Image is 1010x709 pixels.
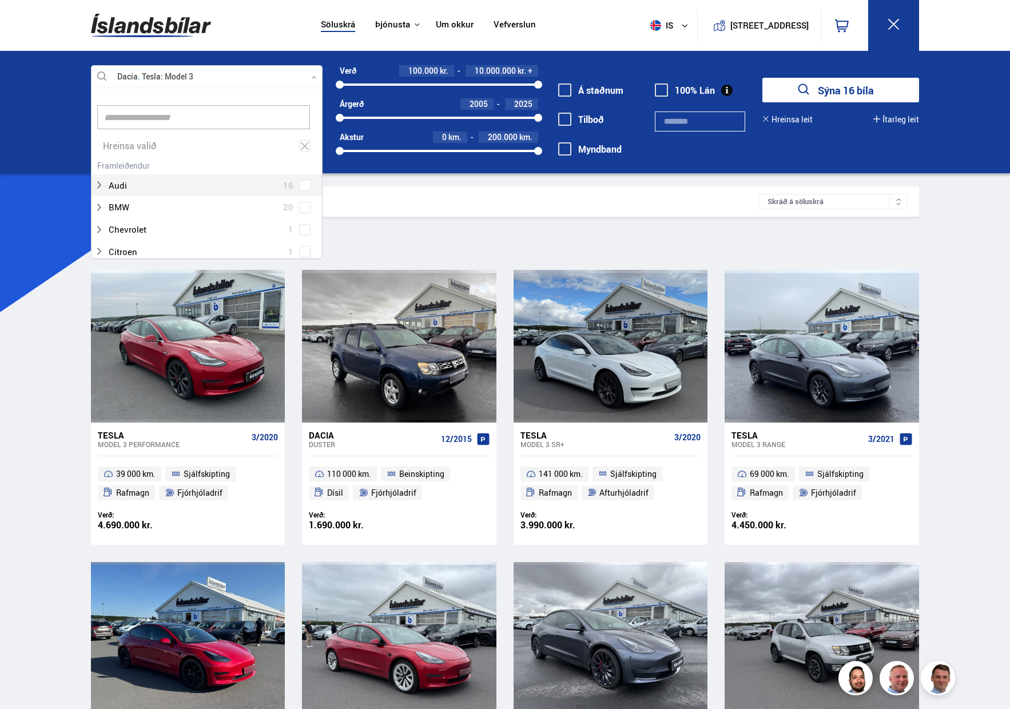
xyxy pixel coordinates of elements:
a: Dacia Duster 12/2015 110 000 km. Beinskipting Dísil Fjórhjóladrif Verð: 1.690.000 kr. [302,423,496,545]
div: Hreinsa valið [92,135,322,157]
button: Opna LiveChat spjallviðmót [9,5,43,39]
span: Fjórhjóladrif [811,486,856,500]
span: 1 [288,244,293,260]
label: Tilboð [558,114,604,125]
span: 141 000 km. [539,467,583,481]
img: G0Ugv5HjCgRt.svg [91,7,211,44]
span: Sjálfskipting [817,467,864,481]
span: Fjórhjóladrif [177,486,222,500]
span: Sjálfskipting [184,467,230,481]
div: Verð [340,66,356,75]
span: Dísil [327,486,343,500]
button: Ítarleg leit [873,115,919,124]
img: nhp88E3Fdnt1Opn2.png [840,663,874,697]
div: Dacia [309,430,436,440]
span: 3/2021 [868,435,894,444]
a: Söluskrá [321,19,355,31]
span: 110 000 km. [327,467,371,481]
span: 2025 [514,98,532,109]
span: 12/2015 [441,435,472,444]
span: 200.000 [488,132,518,142]
img: siFngHWaQ9KaOqBr.png [881,663,916,697]
span: Sjálfskipting [610,467,657,481]
span: Rafmagn [750,486,783,500]
div: Verð: [520,511,611,519]
span: Beinskipting [399,467,444,481]
div: Skráð á söluskrá [758,194,908,209]
span: 20 [283,199,293,216]
span: 39 000 km. [116,467,156,481]
div: Tesla [98,430,247,440]
span: is [646,20,674,31]
span: 0 [442,132,447,142]
div: Model 3 SR+ [520,440,670,448]
div: Leitarniðurstöður 16 bílar [102,196,758,208]
div: Verð: [731,511,822,519]
a: Tesla Model 3 SR+ 3/2020 141 000 km. Sjálfskipting Rafmagn Afturhjóladrif Verð: 3.990.000 kr. [514,423,707,545]
div: Model 3 PERFORMANCE [98,440,247,448]
span: + [528,66,532,75]
span: 10.000.000 [475,65,516,76]
span: 100.000 [408,65,438,76]
button: [STREET_ADDRESS] [734,21,804,30]
span: 3/2020 [674,433,701,442]
div: Tesla [731,430,863,440]
span: 69 000 km. [750,467,789,481]
a: Tesla Model 3 RANGE 3/2021 69 000 km. Sjálfskipting Rafmagn Fjórhjóladrif Verð: 4.450.000 kr. [725,423,918,545]
button: Þjónusta [375,19,410,30]
div: 4.450.000 kr. [731,520,822,530]
div: Akstur [340,133,364,142]
img: svg+xml;base64,PHN2ZyB4bWxucz0iaHR0cDovL3d3dy53My5vcmcvMjAwMC9zdmciIHdpZHRoPSI1MTIiIGhlaWdodD0iNT... [650,20,661,31]
span: kr. [440,66,448,75]
div: Árgerð [340,99,364,109]
a: [STREET_ADDRESS] [704,9,815,42]
div: 1.690.000 kr. [309,520,399,530]
span: 2005 [470,98,488,109]
label: 100% Lán [655,85,715,95]
span: Fjórhjóladrif [371,486,416,500]
span: kr. [518,66,526,75]
a: Vefverslun [494,19,536,31]
span: 16 [283,177,293,194]
div: Verð: [309,511,399,519]
span: km. [519,133,532,142]
button: Sýna 16 bíla [762,78,919,102]
span: Afturhjóladrif [599,486,649,500]
span: Rafmagn [539,486,572,500]
div: 4.690.000 kr. [98,520,188,530]
div: Tesla [520,430,670,440]
span: km. [448,133,462,142]
span: 1 [288,221,293,238]
div: 3.990.000 kr. [520,520,611,530]
span: Rafmagn [116,486,149,500]
label: Á staðnum [558,85,623,95]
a: Um okkur [436,19,474,31]
a: Tesla Model 3 PERFORMANCE 3/2020 39 000 km. Sjálfskipting Rafmagn Fjórhjóladrif Verð: 4.690.000 kr. [91,423,285,545]
div: Model 3 RANGE [731,440,863,448]
img: FbJEzSuNWCJXmdc-.webp [922,663,957,697]
div: Duster [309,440,436,448]
span: 3/2020 [252,433,278,442]
div: Verð: [98,511,188,519]
button: Hreinsa leit [762,115,813,124]
label: Myndband [558,144,622,154]
button: is [646,9,697,42]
